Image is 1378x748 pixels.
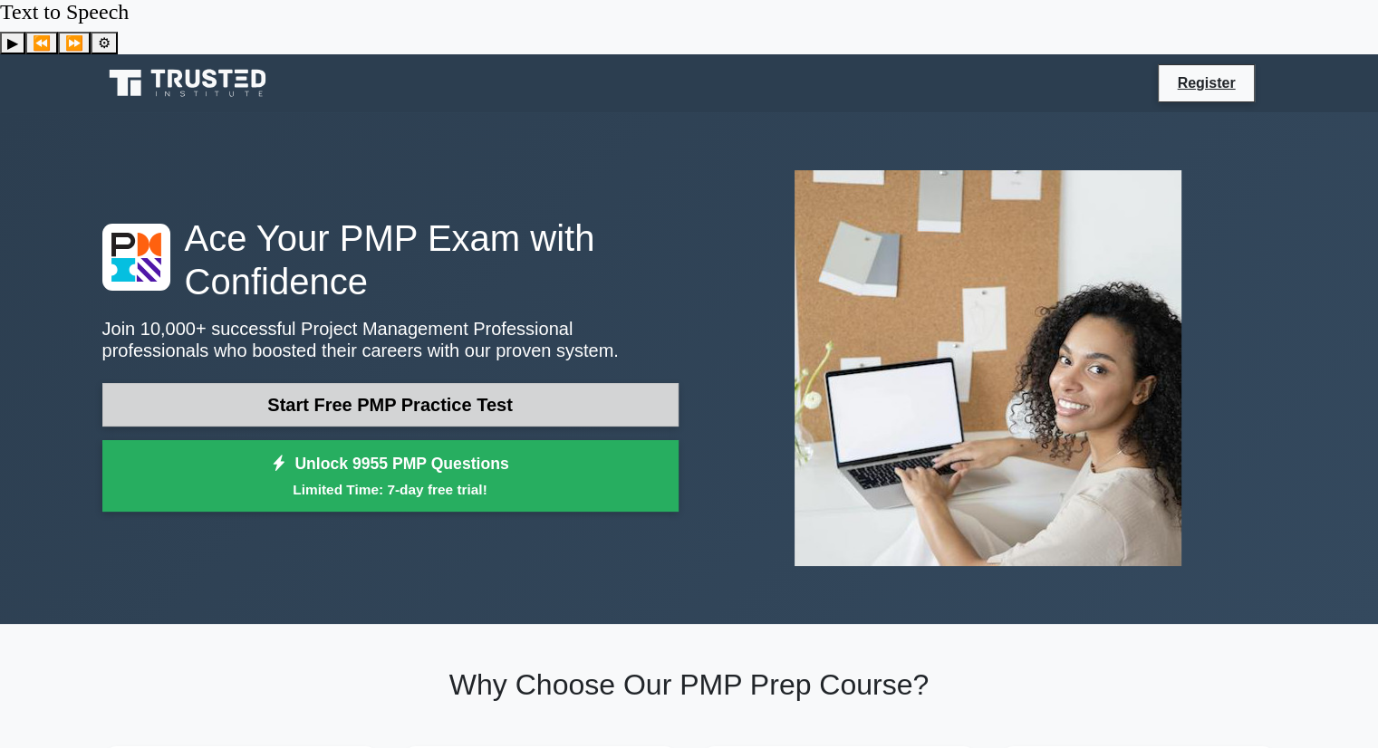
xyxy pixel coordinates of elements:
h2: Why Choose Our PMP Prep Course? [102,667,1277,702]
button: Settings [91,32,118,54]
a: Register [1166,72,1246,94]
small: Limited Time: 7-day free trial! [125,479,656,500]
p: Join 10,000+ successful Project Management Professional professionals who boosted their careers w... [102,318,679,361]
button: Previous [25,32,58,54]
h1: Ace Your PMP Exam with Confidence [102,216,679,303]
a: Start Free PMP Practice Test [102,383,679,427]
a: Unlock 9955 PMP QuestionsLimited Time: 7-day free trial! [102,440,679,513]
button: Forward [58,32,91,54]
